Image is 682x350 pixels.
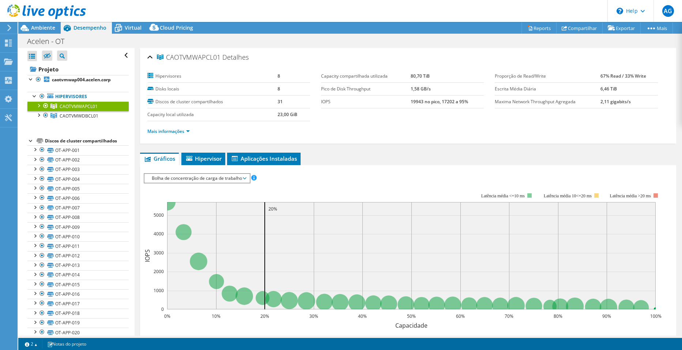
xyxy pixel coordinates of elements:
b: 23,00 GiB [278,111,297,118]
text: 5000 [154,212,164,218]
a: Hipervisores [27,92,129,101]
label: Hipervisores [147,72,278,80]
tspan: Latência média <=10 ms [481,193,524,198]
text: Capacidade [395,321,427,329]
span: Ambiente [31,24,55,31]
text: 0 [161,306,164,312]
a: 2 [20,339,42,349]
span: Cloud Pricing [160,24,193,31]
a: OT-APP-013 [27,261,129,270]
b: 8 [278,86,280,92]
span: Virtual [125,24,142,31]
svg: \n [617,8,623,14]
a: OT-APP-017 [27,299,129,308]
label: Proporção de Read/Write [495,72,600,80]
a: Reports [521,22,557,34]
label: Disks locais [147,85,278,93]
span: Desempenho [74,24,106,31]
span: CAOTVMWAPCL01 [60,103,98,109]
a: OT-APP-012 [27,251,129,261]
span: Aplicações Instaladas [231,155,297,162]
label: Escrita Média Diária [495,85,600,93]
b: 6,46 TiB [600,86,617,92]
text: 80% [554,313,562,319]
label: Discos de cluster compartilhados [147,98,278,105]
text: 2000 [154,268,164,275]
span: Detalhes [222,53,249,62]
text: IOPS [143,249,151,262]
b: 1,58 GB/s [411,86,431,92]
text: 20% [260,313,269,319]
label: Maxima Network Throughput Agregada [495,98,600,105]
text: 1000 [154,287,164,294]
text: 3000 [154,250,164,256]
h1: Acelen - OT [24,37,76,45]
a: OT-APP-015 [27,280,129,289]
span: CAOTVMWDBCL01 [60,113,98,119]
a: Exportar [602,22,641,34]
a: OT-APP-009 [27,222,129,232]
a: OT-APP-001 [27,145,129,155]
a: OT-APP-016 [27,289,129,299]
b: 31 [278,98,283,105]
b: 8 [278,73,280,79]
a: Compartilhar [556,22,603,34]
text: 90% [602,313,611,319]
a: OT-APP-014 [27,270,129,280]
text: 10% [212,313,221,319]
a: OT-APP-002 [27,155,129,165]
text: 60% [456,313,465,319]
div: Discos de cluster compartilhados [45,137,129,145]
span: AG [662,5,674,17]
text: 40% [358,313,367,319]
text: Latência média >20 ms [610,193,651,198]
a: OT-APP-010 [27,232,129,241]
text: 4000 [154,231,164,237]
label: Capacity compartilhada utilizada [321,72,411,80]
tspan: Latência média 10<=20 ms [543,193,591,198]
text: 0% [164,313,170,319]
b: 2,11 gigabits/s [600,98,631,105]
a: caotvmwap004.acelen.corp [27,75,129,85]
span: Bolha de concentração de carga de trabalho [148,174,246,183]
a: OT-APP-003 [27,165,129,174]
a: OT-APP-008 [27,213,129,222]
text: 30% [309,313,318,319]
a: CAOTVMWDBCL01 [27,111,129,120]
a: OT-APP-006 [27,193,129,203]
a: OT-APP-005 [27,184,129,193]
a: Projeto [27,63,129,75]
span: Gráficos [144,155,175,162]
text: 50% [407,313,416,319]
a: CAOTVMWAPCL01 [27,101,129,111]
a: OT-APP-007 [27,203,129,213]
a: OT-APP-019 [27,318,129,328]
label: Capacity local utilizada [147,111,278,118]
a: Mais informações [147,128,190,134]
text: 100% [650,313,661,319]
label: Pico de Disk Throughput [321,85,411,93]
a: Notas do projeto [42,339,91,349]
b: caotvmwap004.acelen.corp [52,77,111,83]
a: OT-APP-018 [27,309,129,318]
b: 67% Read / 33% Write [600,73,646,79]
text: 20% [268,206,277,212]
text: 70% [505,313,513,319]
a: OT-APP-004 [27,174,129,184]
b: 19943 no pico, 17202 a 95% [411,98,468,105]
a: OT-APP-020 [27,328,129,337]
label: IOPS [321,98,411,105]
a: OT-APP-011 [27,241,129,251]
span: Hipervisor [185,155,222,162]
a: Mais [640,22,673,34]
b: 80,70 TiB [411,73,430,79]
span: CAOTVMWAPCL01 [157,54,221,61]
